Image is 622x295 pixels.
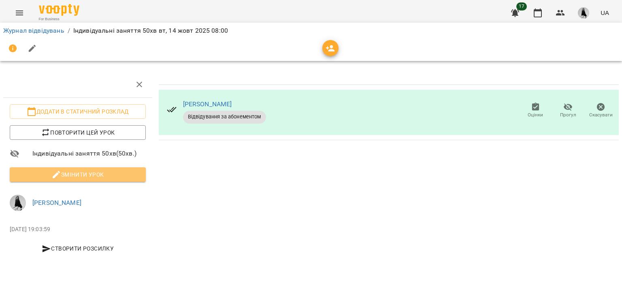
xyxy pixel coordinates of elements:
span: Індивідуальні заняття 50хв ( 50 хв. ) [32,149,146,158]
span: 17 [516,2,527,11]
button: Змінити урок [10,167,146,182]
li: / [68,26,70,36]
button: Скасувати [584,99,617,122]
button: Повторити цей урок [10,125,146,140]
button: UA [597,5,612,20]
p: [DATE] 19:03:59 [10,225,146,234]
span: UA [601,8,609,17]
a: [PERSON_NAME] [32,199,81,206]
img: 1ec0e5e8bbc75a790c7d9e3de18f101f.jpeg [578,7,589,19]
span: Додати в статичний розклад [16,107,139,116]
button: Оцінки [519,99,552,122]
img: Voopty Logo [39,4,79,16]
img: 1ec0e5e8bbc75a790c7d9e3de18f101f.jpeg [10,195,26,211]
span: Скасувати [589,112,613,118]
p: Індивідуальні заняття 50хв вт, 14 жовт 2025 08:00 [73,26,228,36]
span: Прогул [560,112,576,118]
span: Повторити цей урок [16,128,139,137]
a: [PERSON_NAME] [183,100,232,108]
button: Додати в статичний розклад [10,104,146,119]
a: Журнал відвідувань [3,27,64,34]
button: Menu [10,3,29,23]
span: For Business [39,17,79,22]
span: Оцінки [528,112,543,118]
nav: breadcrumb [3,26,619,36]
span: Змінити урок [16,170,139,179]
button: Прогул [552,99,585,122]
span: Створити розсилку [13,244,143,253]
button: Створити розсилку [10,241,146,256]
span: Відвідування за абонементом [183,113,266,120]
